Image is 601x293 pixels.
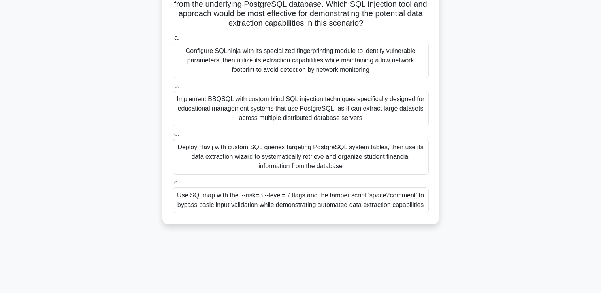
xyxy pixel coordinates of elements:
span: c. [174,131,179,137]
div: Implement BBQSQL with custom blind SQL injection techniques specifically designed for educational... [173,91,429,126]
div: Configure SQLninja with its specialized fingerprinting module to identify vulnerable parameters, ... [173,43,429,78]
span: a. [174,34,179,41]
div: Deploy Havij with custom SQL queries targeting PostgreSQL system tables, then use its data extrac... [173,139,429,175]
span: b. [174,83,179,89]
span: d. [174,179,179,186]
div: Use SQLmap with the '--risk=3 --level=5' flags and the tamper script 'space2comment' to bypass ba... [173,187,429,213]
